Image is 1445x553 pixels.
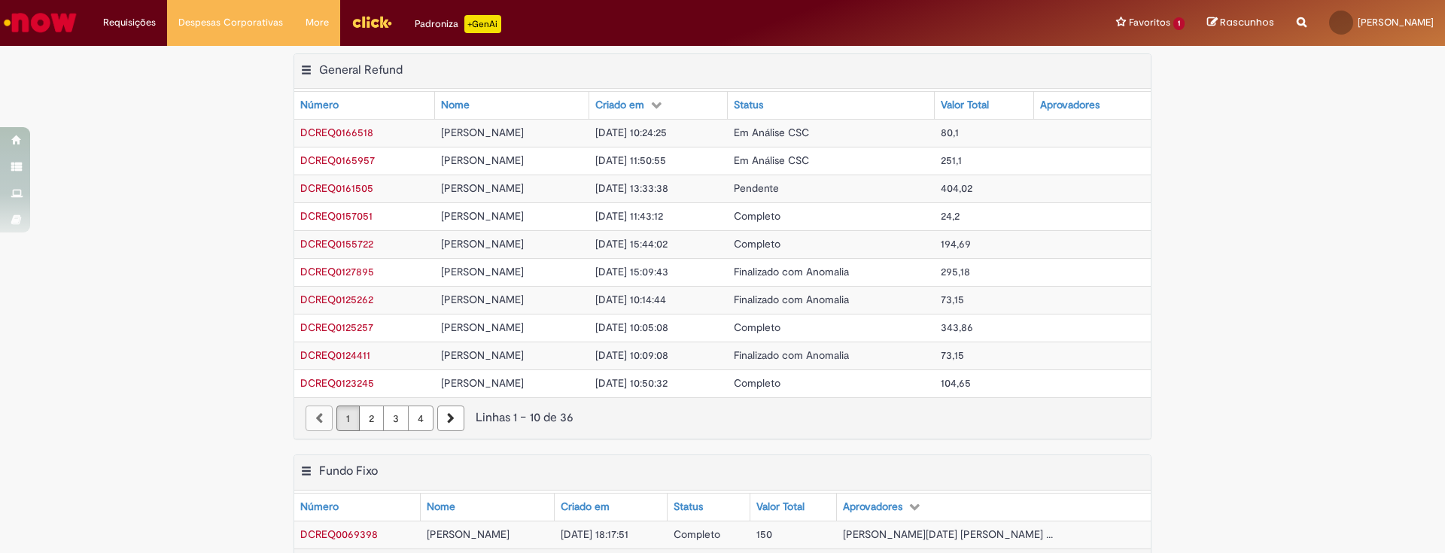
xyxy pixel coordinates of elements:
span: DCREQ0123245 [300,376,374,390]
div: Linhas 1 − 10 de 36 [306,409,1139,427]
span: [DATE] 15:44:02 [595,237,668,251]
span: Em Análise CSC [734,126,809,139]
div: Nome [427,500,455,515]
div: Status [674,500,703,515]
div: Valor Total [941,98,989,113]
a: Rascunhos [1207,16,1274,30]
span: 251,1 [941,153,962,167]
span: Completo [734,321,780,334]
span: [PERSON_NAME] [441,237,524,251]
div: Nome [441,98,470,113]
a: Próxima página [437,406,464,431]
div: Status [734,98,763,113]
a: Abrir Registro: DCREQ0125257 [300,321,373,334]
span: DCREQ0124411 [300,348,370,362]
span: [DATE] 13:33:38 [595,181,668,195]
img: ServiceNow [2,8,79,38]
a: Abrir Registro: DCREQ0124411 [300,348,370,362]
div: Número [300,98,339,113]
span: DCREQ0127895 [300,265,374,278]
a: Abrir Registro: DCREQ0157051 [300,209,373,223]
span: DCREQ0125262 [300,293,373,306]
span: [DATE] 10:05:08 [595,321,668,334]
span: 194,69 [941,237,971,251]
div: Valor Total [756,500,805,515]
span: [PERSON_NAME] [441,348,524,362]
span: [PERSON_NAME] [441,209,524,223]
span: 404,02 [941,181,972,195]
span: Em Análise CSC [734,153,809,167]
span: Completo [734,376,780,390]
span: 73,15 [941,293,964,306]
span: [PERSON_NAME] [441,376,524,390]
span: [PERSON_NAME][DATE] [PERSON_NAME] ... [843,527,1053,541]
span: [DATE] 11:43:12 [595,209,663,223]
span: 104,65 [941,376,971,390]
span: [PERSON_NAME] [441,181,524,195]
span: [DATE] 10:09:08 [595,348,668,362]
span: 73,15 [941,348,964,362]
span: [PERSON_NAME] [441,126,524,139]
span: Favoritos [1129,15,1170,30]
p: +GenAi [464,15,501,33]
span: 150 [756,527,772,541]
span: [DATE] 15:09:43 [595,265,668,278]
a: Página 4 [408,406,433,431]
span: 1 [1173,17,1185,30]
span: Despesas Corporativas [178,15,283,30]
span: Completo [734,237,780,251]
span: DCREQ0155722 [300,237,373,251]
span: [DATE] 10:50:32 [595,376,668,390]
span: Completo [734,209,780,223]
a: Abrir Registro: DCREQ0125262 [300,293,373,306]
span: [PERSON_NAME] [441,153,524,167]
span: 343,86 [941,321,973,334]
div: Número [300,500,339,515]
div: Aprovadores [843,500,902,515]
span: More [306,15,329,30]
span: [DATE] 11:50:55 [595,153,666,167]
a: Abrir Registro: DCREQ0161505 [300,181,373,195]
span: DCREQ0165957 [300,153,375,167]
a: Abrir Registro: DCREQ0166518 [300,126,373,139]
span: 24,2 [941,209,960,223]
span: [PERSON_NAME] [441,265,524,278]
h2: Fundo Fixo [319,463,378,479]
h2: General Refund [319,62,403,77]
div: Aprovadores [1040,98,1100,113]
span: Finalizado com Anomalia [734,293,849,306]
span: Completo [674,527,720,541]
span: DCREQ0069398 [300,527,378,541]
span: [DATE] 10:14:44 [595,293,666,306]
img: click_logo_yellow_360x200.png [351,11,392,33]
a: Página 2 [359,406,384,431]
a: Página 3 [383,406,409,431]
span: [PERSON_NAME] [441,293,524,306]
a: Abrir Registro: DCREQ0123245 [300,376,374,390]
span: [PERSON_NAME] [427,527,510,541]
span: DCREQ0166518 [300,126,373,139]
span: [DATE] 10:24:25 [595,126,667,139]
span: Finalizado com Anomalia [734,265,849,278]
span: Rascunhos [1220,15,1274,29]
span: [PERSON_NAME] [441,321,524,334]
div: Criado em [561,500,610,515]
div: Padroniza [415,15,501,33]
span: [PERSON_NAME] [1358,16,1434,29]
a: Abrir Registro: DCREQ0165957 [300,153,375,167]
span: DCREQ0157051 [300,209,373,223]
span: DCREQ0161505 [300,181,373,195]
span: [DATE] 18:17:51 [561,527,628,541]
button: Fundo Fixo Menu de contexto [300,463,312,483]
span: Requisições [103,15,156,30]
a: Página 1 [336,406,360,431]
div: Criado em [595,98,644,113]
a: Abrir Registro: DCREQ0127895 [300,265,374,278]
a: Abrir Registro: DCREQ0155722 [300,237,373,251]
span: Finalizado com Anomalia [734,348,849,362]
span: DCREQ0125257 [300,321,373,334]
a: Abrir Registro: DCREQ0069398 [300,527,378,541]
nav: paginação [294,397,1151,439]
button: General Refund Menu de contexto [300,62,312,82]
span: 295,18 [941,265,970,278]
